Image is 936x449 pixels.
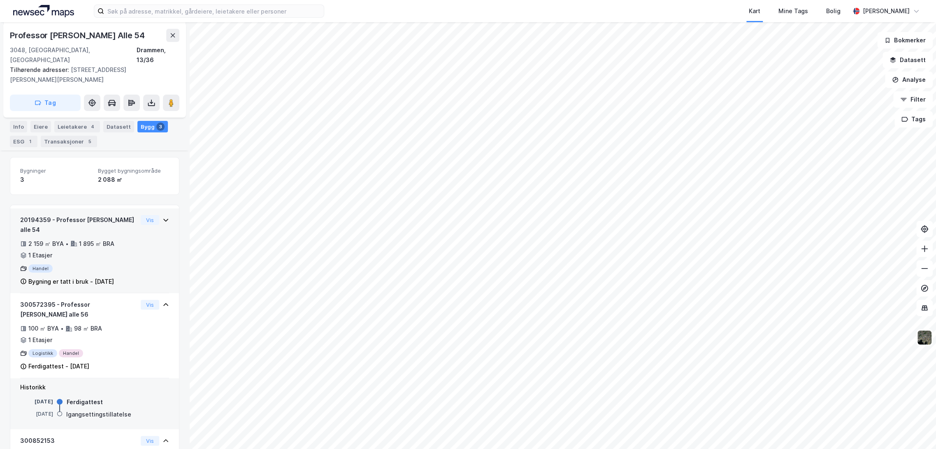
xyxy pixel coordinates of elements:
div: 2 088 ㎡ [98,175,169,185]
div: Bygning er tatt i bruk - [DATE] [28,277,114,287]
div: Mine Tags [778,6,808,16]
div: 98 ㎡ BRA [74,324,102,333]
div: Drammen, 13/36 [137,45,179,65]
div: Igangsettingstillatelse [66,410,131,419]
div: 100 ㎡ BYA [28,324,59,333]
div: Kontrollprogram for chat [895,410,936,449]
img: 9k= [917,330,932,345]
span: Bygninger [20,167,91,174]
div: Ferdigattest - [DATE] [28,361,89,371]
div: [STREET_ADDRESS][PERSON_NAME][PERSON_NAME] [10,65,173,85]
div: 300852153 [20,436,137,446]
div: [DATE] [20,410,53,418]
div: ESG [10,136,37,147]
div: 5 [86,137,94,146]
div: Historikk [20,382,169,392]
div: Kart [749,6,760,16]
button: Bokmerker [877,32,933,49]
div: 4 [88,123,97,131]
div: Professor [PERSON_NAME] Alle 54 [10,29,146,42]
button: Datasett [883,52,933,68]
span: Bygget bygningsområde [98,167,169,174]
div: 20194359 - Professor [PERSON_NAME] alle 54 [20,215,137,235]
div: Ferdigattest [67,397,103,407]
div: 1 Etasjer [28,335,52,345]
button: Vis [141,300,159,310]
div: 2 159 ㎡ BYA [28,239,64,249]
input: Søk på adresse, matrikkel, gårdeiere, leietakere eller personer [104,5,324,17]
div: Info [10,121,27,132]
button: Tag [10,95,81,111]
button: Filter [893,91,933,108]
button: Vis [141,215,159,225]
span: Tilhørende adresser: [10,66,71,73]
iframe: Chat Widget [895,410,936,449]
div: 3048, [GEOGRAPHIC_DATA], [GEOGRAPHIC_DATA] [10,45,137,65]
div: Bygg [137,121,168,132]
div: 1 Etasjer [28,250,52,260]
div: Leietakere [54,121,100,132]
div: Transaksjoner [41,136,97,147]
div: [DATE] [20,398,53,405]
div: 3 [156,123,165,131]
div: Bolig [826,6,841,16]
button: Analyse [885,72,933,88]
button: Tags [894,111,933,127]
div: Datasett [103,121,134,132]
div: [PERSON_NAME] [863,6,910,16]
button: Vis [141,436,159,446]
div: • [60,325,64,332]
div: • [65,241,69,247]
div: 1 [26,137,34,146]
div: 300572395 - Professor [PERSON_NAME] alle 56 [20,300,137,319]
div: 3 [20,175,91,185]
div: 1 895 ㎡ BRA [79,239,114,249]
img: logo.a4113a55bc3d86da70a041830d287a7e.svg [13,5,74,17]
div: Eiere [30,121,51,132]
